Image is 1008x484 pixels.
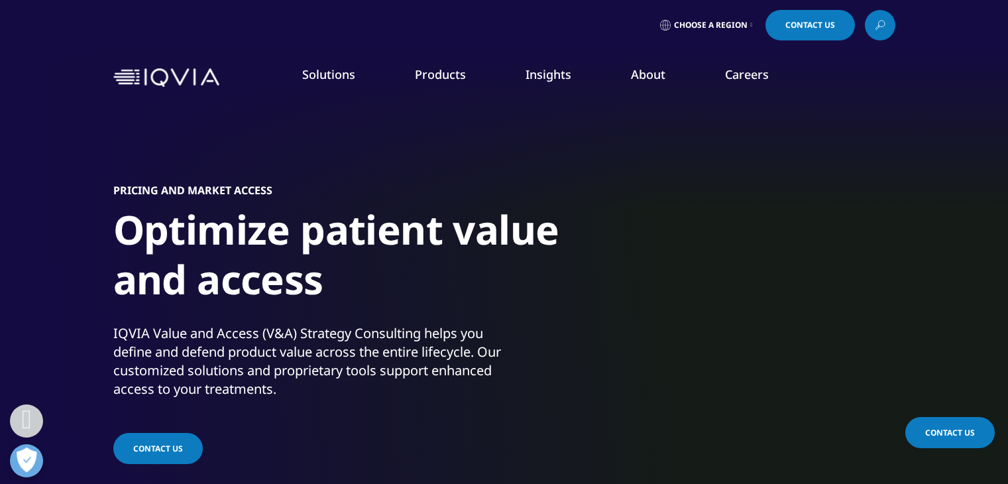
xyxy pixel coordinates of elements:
[785,21,835,29] span: Contact Us
[674,20,748,30] span: Choose a Region
[925,427,975,438] span: Contact Us
[725,66,769,82] a: Careers
[905,417,995,448] a: Contact Us
[302,66,355,82] a: Solutions
[526,66,571,82] a: Insights
[113,433,203,464] a: CONTACT US
[765,10,855,40] a: Contact Us
[225,46,895,109] nav: Primary
[113,184,272,197] h5: PRICING AND MARKET ACCESS
[133,443,183,454] span: CONTACT US
[415,66,466,82] a: Products
[113,324,501,406] p: IQVIA Value and Access (V&A) Strategy Consulting helps you define and defend product value across...
[113,205,610,312] h1: Optimize patient value and access
[113,68,219,88] img: IQVIA Healthcare Information Technology and Pharma Clinical Research Company
[631,66,665,82] a: About
[10,444,43,477] button: Open Preferences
